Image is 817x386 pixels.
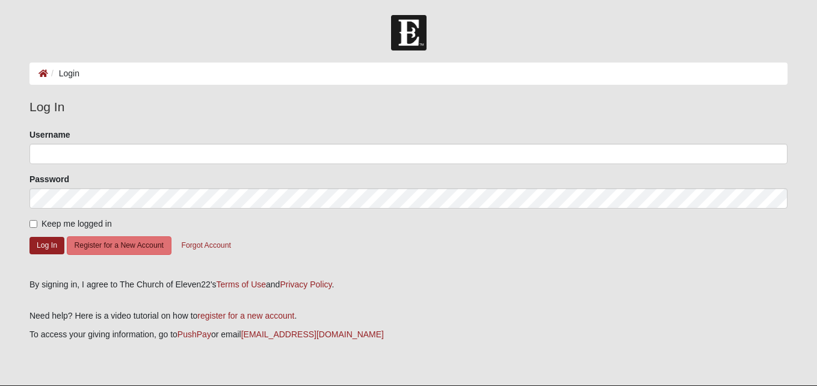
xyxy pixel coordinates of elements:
[217,280,266,289] a: Terms of Use
[197,311,294,320] a: register for a new account
[48,67,79,80] li: Login
[29,328,788,341] p: To access your giving information, go to or email
[280,280,331,289] a: Privacy Policy
[29,97,788,117] legend: Log In
[391,15,427,51] img: Church of Eleven22 Logo
[29,173,69,185] label: Password
[29,310,788,322] p: Need help? Here is a video tutorial on how to .
[29,237,64,254] button: Log In
[241,329,384,339] a: [EMAIL_ADDRESS][DOMAIN_NAME]
[42,219,112,228] span: Keep me logged in
[29,220,37,228] input: Keep me logged in
[29,129,70,141] label: Username
[67,236,171,255] button: Register for a New Account
[177,329,211,339] a: PushPay
[29,278,788,291] div: By signing in, I agree to The Church of Eleven22's and .
[173,236,238,255] button: Forgot Account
